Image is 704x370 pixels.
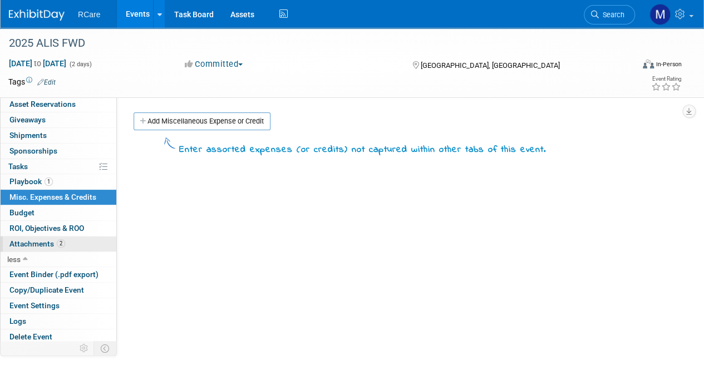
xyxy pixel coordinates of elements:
a: Delete Event [1,329,116,344]
div: 2025 ALIS FWD [5,33,624,53]
div: Event Rating [651,76,681,82]
span: Attachments [9,239,65,248]
span: to [32,59,43,68]
img: Mila Vasquez [649,4,671,25]
button: Committed [181,58,247,70]
a: Copy/Duplicate Event [1,283,116,298]
a: Add Miscellaneous Expense or Credit [134,112,270,130]
a: Asset Reservations [1,97,116,112]
span: Search [599,11,624,19]
span: Asset Reservations [9,100,76,108]
a: Sponsorships [1,144,116,159]
div: Event Format [583,58,682,75]
span: Logs [9,317,26,325]
span: ROI, Objectives & ROO [9,224,84,233]
span: Event Settings [9,301,60,310]
span: Copy/Duplicate Event [9,285,84,294]
td: Personalize Event Tab Strip [75,341,94,356]
div: In-Person [656,60,682,68]
img: ExhibitDay [9,9,65,21]
a: less [1,252,116,267]
span: Delete Event [9,332,52,341]
span: [GEOGRAPHIC_DATA], [GEOGRAPHIC_DATA] [420,61,559,70]
img: Format-Inperson.png [643,60,654,68]
span: Giveaways [9,115,46,124]
span: Shipments [9,131,47,140]
a: ROI, Objectives & ROO [1,221,116,236]
a: Shipments [1,128,116,143]
td: Tags [8,76,56,87]
a: Misc. Expenses & Credits [1,190,116,205]
span: Sponsorships [9,146,57,155]
td: Toggle Event Tabs [94,341,117,356]
span: [DATE] [DATE] [8,58,67,68]
span: less [7,255,21,264]
a: Attachments2 [1,236,116,251]
span: (2 days) [68,61,92,68]
span: Budget [9,208,35,217]
a: Budget [1,205,116,220]
a: Giveaways [1,112,116,127]
span: RCare [78,10,100,19]
a: Logs [1,314,116,329]
a: Tasks [1,159,116,174]
span: 1 [45,177,53,186]
span: Event Binder (.pdf export) [9,270,99,279]
a: Edit [37,78,56,86]
a: Playbook1 [1,174,116,189]
a: Search [584,5,635,24]
a: Event Binder (.pdf export) [1,267,116,282]
a: Event Settings [1,298,116,313]
span: Misc. Expenses & Credits [9,193,96,201]
span: 2 [57,239,65,248]
span: Tasks [8,162,28,171]
span: Playbook [9,177,53,186]
div: Enter assorted expenses (or credits) not captured within other tabs of this event. [179,144,546,157]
